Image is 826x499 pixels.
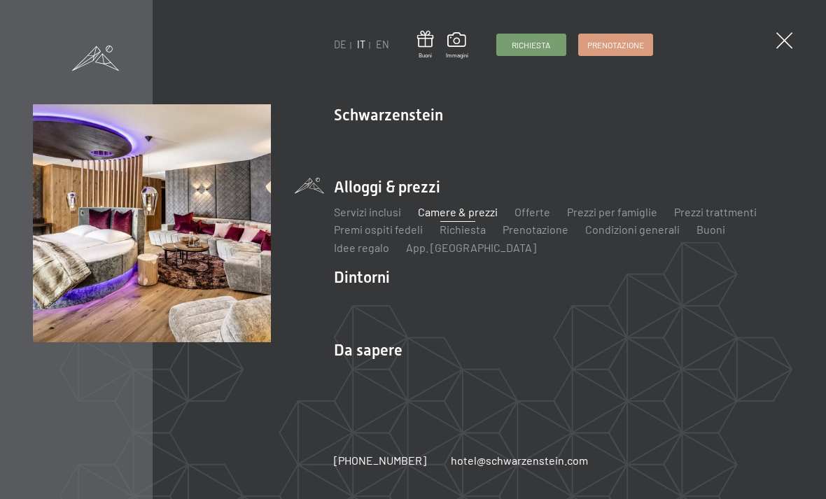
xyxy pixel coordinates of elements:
a: Immagini [446,32,468,59]
a: Offerte [514,205,550,218]
a: Camere & prezzi [418,205,498,218]
a: Richiesta [440,223,486,236]
a: Richiesta [497,34,566,55]
a: Idee regalo [334,241,389,254]
a: [PHONE_NUMBER] [334,453,426,468]
a: EN [376,38,389,50]
a: IT [357,38,365,50]
a: Prezzi per famiglie [567,205,657,218]
a: Buoni [696,223,725,236]
a: DE [334,38,346,50]
a: Prenotazione [579,34,652,55]
a: Prenotazione [503,223,568,236]
span: Buoni [417,52,433,59]
a: Buoni [417,31,433,59]
a: hotel@schwarzenstein.com [451,453,588,468]
span: [PHONE_NUMBER] [334,454,426,467]
a: Prezzi trattmenti [674,205,757,218]
a: Servizi inclusi [334,205,401,218]
a: Condizioni generali [585,223,680,236]
span: Richiesta [512,39,550,51]
a: Premi ospiti fedeli [334,223,423,236]
a: App. [GEOGRAPHIC_DATA] [406,241,536,254]
span: Immagini [446,52,468,59]
span: Prenotazione [587,39,644,51]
